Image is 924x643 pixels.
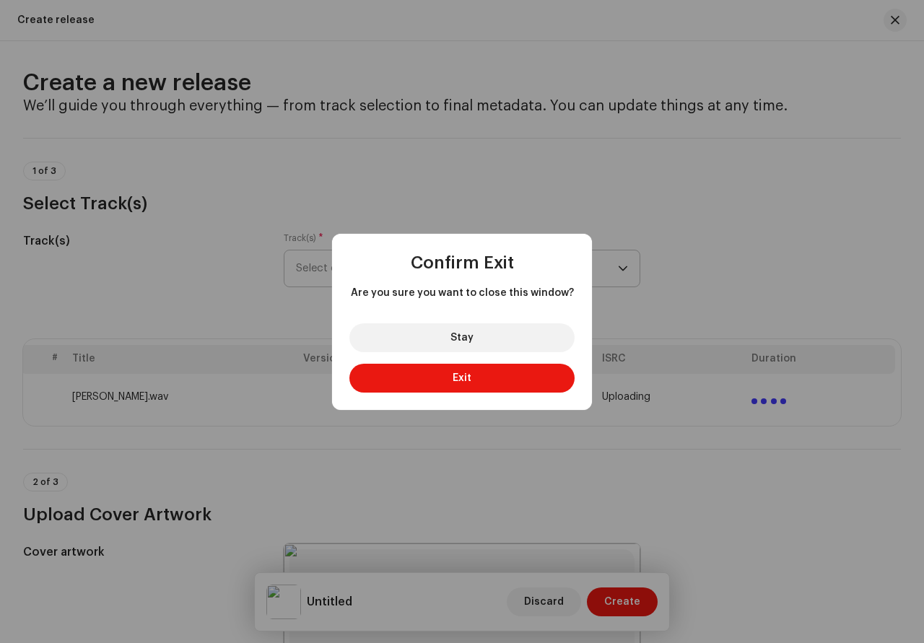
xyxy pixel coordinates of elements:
[349,286,575,300] span: Are you sure you want to close this window?
[349,323,575,352] button: Stay
[450,333,474,343] span: Stay
[349,364,575,393] button: Exit
[411,254,514,271] span: Confirm Exit
[453,373,471,383] span: Exit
